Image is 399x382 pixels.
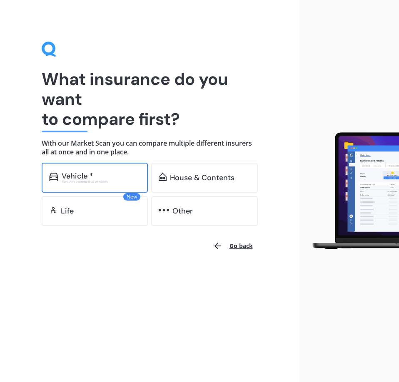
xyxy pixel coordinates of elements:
img: life.f720d6a2d7cdcd3ad642.svg [49,206,57,214]
button: Go back [208,236,258,256]
img: home-and-contents.b802091223b8502ef2dd.svg [159,173,167,181]
img: other.81dba5aafe580aa69f38.svg [159,206,169,214]
div: Life [61,207,74,215]
div: Other [172,207,193,215]
div: House & Contents [170,174,234,182]
div: Vehicle * [62,172,93,180]
h4: With our Market Scan you can compare multiple different insurers all at once and in one place. [42,139,258,156]
span: New [123,193,140,201]
img: car.f15378c7a67c060ca3f3.svg [49,173,58,181]
h1: What insurance do you want to compare first? [42,69,258,129]
div: Excludes commercial vehicles [62,180,141,184]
